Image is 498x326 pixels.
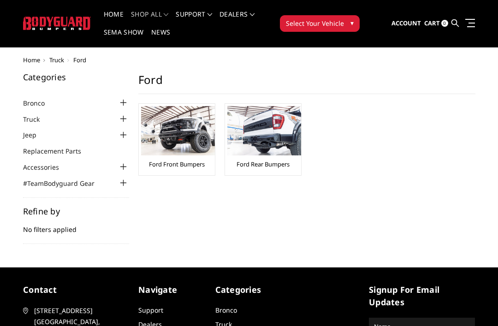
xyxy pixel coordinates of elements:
[23,207,129,244] div: No filters applied
[104,11,124,29] a: Home
[219,11,255,29] a: Dealers
[237,160,290,168] a: Ford Rear Bumpers
[391,19,421,27] span: Account
[23,17,91,30] img: BODYGUARD BUMPERS
[23,284,129,296] h5: contact
[149,160,205,168] a: Ford Front Bumpers
[23,73,129,81] h5: Categories
[151,29,170,47] a: News
[23,207,129,215] h5: Refine by
[23,178,106,188] a: #TeamBodyguard Gear
[23,162,71,172] a: Accessories
[424,11,448,36] a: Cart 0
[23,130,48,140] a: Jeep
[215,306,237,314] a: Bronco
[424,19,440,27] span: Cart
[441,20,448,27] span: 0
[286,18,344,28] span: Select Your Vehicle
[23,98,56,108] a: Bronco
[23,114,51,124] a: Truck
[391,11,421,36] a: Account
[73,56,86,64] span: Ford
[104,29,144,47] a: SEMA Show
[138,306,163,314] a: Support
[23,56,40,64] a: Home
[176,11,212,29] a: Support
[138,73,475,94] h1: Ford
[350,18,354,28] span: ▾
[280,15,360,32] button: Select Your Vehicle
[23,146,93,156] a: Replacement Parts
[369,284,475,308] h5: signup for email updates
[138,284,206,296] h5: Navigate
[131,11,168,29] a: shop all
[215,284,283,296] h5: Categories
[49,56,64,64] a: Truck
